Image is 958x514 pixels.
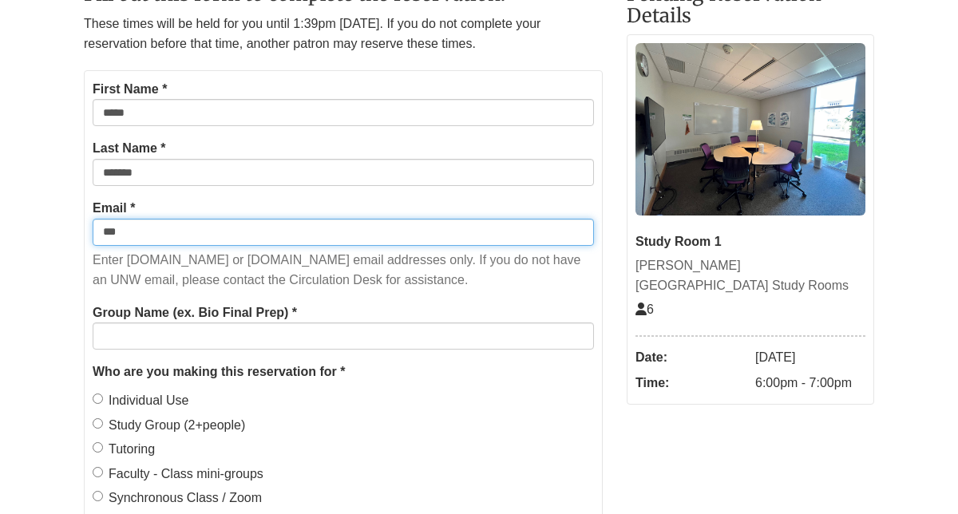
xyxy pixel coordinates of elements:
[635,302,654,316] span: The capacity of this space
[93,79,167,100] label: First Name *
[635,255,865,296] div: [PERSON_NAME][GEOGRAPHIC_DATA] Study Rooms
[635,345,747,370] dt: Date:
[93,393,103,404] input: Individual Use
[93,464,263,484] label: Faculty - Class mini-groups
[93,439,155,460] label: Tutoring
[93,442,103,453] input: Tutoring
[93,415,245,436] label: Study Group (2+people)
[93,138,166,159] label: Last Name *
[93,250,594,291] p: Enter [DOMAIN_NAME] or [DOMAIN_NAME] email addresses only. If you do not have an UNW email, pleas...
[635,370,747,396] dt: Time:
[93,198,135,219] label: Email *
[635,43,865,215] img: Study Room 1
[93,302,297,323] label: Group Name (ex. Bio Final Prep) *
[93,491,103,501] input: Synchronous Class / Zoom
[84,14,603,54] p: These times will be held for you until 1:39pm [DATE]. If you do not complete your reservation bef...
[755,370,865,396] dd: 6:00pm - 7:00pm
[635,231,865,252] div: Study Room 1
[93,418,103,429] input: Study Group (2+people)
[93,362,594,382] legend: Who are you making this reservation for *
[93,488,262,508] label: Synchronous Class / Zoom
[93,467,103,477] input: Faculty - Class mini-groups
[93,390,189,411] label: Individual Use
[755,345,865,370] dd: [DATE]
